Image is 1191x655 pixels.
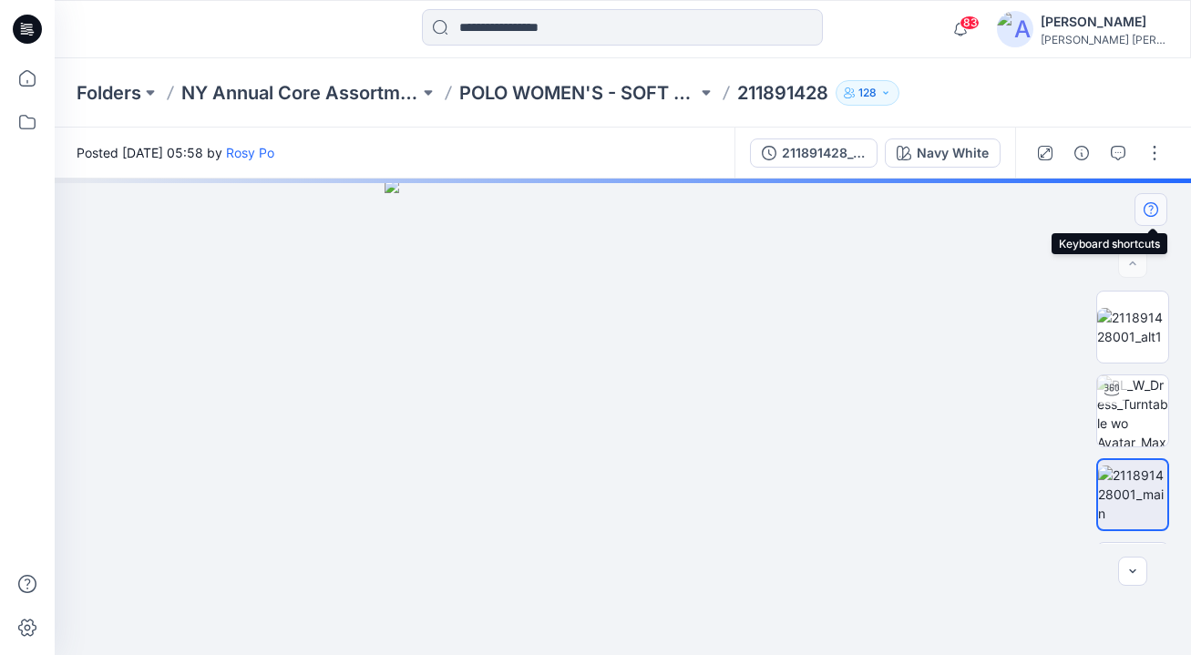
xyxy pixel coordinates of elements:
img: eyJhbGciOiJIUzI1NiIsImtpZCI6IjAiLCJzbHQiOiJzZXMiLCJ0eXAiOiJKV1QifQ.eyJkYXRhIjp7InR5cGUiOiJzdG9yYW... [385,179,861,655]
p: 211891428 [737,80,828,106]
span: Posted [DATE] 05:58 by [77,143,274,162]
div: 211891428_OT241C10_LS ELA DR [782,143,866,163]
button: Details [1067,138,1096,168]
p: 128 [858,83,877,103]
button: 211891428_OT241C10_LS ELA DR [750,138,878,168]
div: [PERSON_NAME] [PERSON_NAME] [1041,33,1168,46]
div: [PERSON_NAME] [1041,11,1168,33]
img: RL_W_Dress_Turntable wo Avatar_Maxi [1097,375,1168,446]
div: Navy White [917,143,989,163]
a: NY Annual Core Assortment Digital Lib [181,80,419,106]
button: Navy White [885,138,1001,168]
img: 211891428001_main [1098,466,1167,523]
a: POLO WOMEN'S - SOFT DRESSING [459,80,697,106]
a: Folders [77,80,141,106]
img: avatar [997,11,1033,47]
button: 128 [836,80,899,106]
img: 211891428001_alt1 [1097,308,1168,346]
span: 83 [960,15,980,30]
a: Rosy Po [226,145,274,160]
